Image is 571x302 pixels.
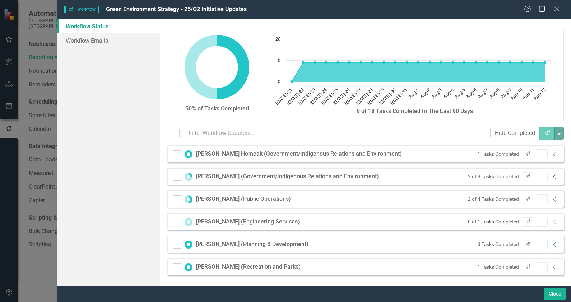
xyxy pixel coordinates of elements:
strong: 50% of Tasks Completed [185,105,249,112]
text: Aug-7 [477,88,489,99]
div: Workflow Status [167,30,564,281]
text: Aug-11 [521,88,535,101]
input: Filter Workflow Updaters... [184,127,478,140]
text: Aug-5 [454,88,466,99]
text: [DATE]-30 [379,88,397,106]
path: Aug-3, 9. Tasks Completed. [440,61,442,64]
path: Aug-7, 9. Tasks Completed. [486,61,488,64]
small: 0 of 1 Tasks Completed [468,218,519,225]
path: Jul-22, 9. Tasks Completed. [302,61,305,64]
text: 0 [278,80,280,84]
text: Aug-1 [408,88,420,99]
text: [DATE]-25 [321,88,339,106]
path: Jul-23, 9. Tasks Completed. [313,61,316,64]
path: Jul-25, 9. Tasks Completed. [336,61,339,64]
a: Workflow Emails [57,33,160,48]
text: Aug-3 [431,88,443,99]
small: 3 Tasks Completed [478,241,519,248]
strong: 9 of 18 Tasks Completed In The Last 90 Days [357,108,473,114]
path: Aug-6, 9. Tasks Completed. [474,61,477,64]
a: Workflow Status [57,19,160,33]
path: Aug-9, 9. Tasks Completed. [509,61,511,64]
path: Jul-28, 9. Tasks Completed. [371,61,373,64]
text: Aug-4 [442,88,454,99]
path: Jul-24, 9. Tasks Completed. [325,61,328,64]
path: Aug-5, 9. Tasks Completed. [463,61,465,64]
text: [DATE]-31 [390,88,409,106]
path: Jul-26, 9. Tasks Completed. [348,61,351,64]
text: [DATE]-28 [356,88,374,106]
path: Jul-31, 9. Tasks Completed. [405,61,408,64]
div: [PERSON_NAME] (Public Operations) [196,195,291,203]
text: [DATE]-27 [344,88,363,106]
text: Aug-10 [510,88,524,101]
text: [DATE]-21 [275,88,293,106]
div: [PERSON_NAME] (Recreation and Parks) [196,263,301,271]
text: 10 [275,58,280,63]
text: Aug-6 [465,88,477,99]
text: 20 [275,37,280,42]
div: Chart. Highcharts interactive chart. [272,36,558,107]
div: [PERSON_NAME] (Planning & Development) [196,240,308,249]
span: Green Environment Strategy - 25/Q2 Initiative Updates [106,6,247,13]
text: Aug-9 [500,88,512,99]
div: Hide Completed [495,129,535,137]
text: [DATE]-26 [332,88,351,106]
path: Jul-21, 0. Tasks Completed. [290,80,293,83]
text: [DATE]-29 [367,88,386,106]
path: Aug-10, 9. Tasks Completed. [520,61,523,64]
path: Aug-2, 9. Tasks Completed. [428,61,431,64]
path: Aug-12, 9. Tasks Completed. [543,61,546,64]
path: Jul-29, 9. Tasks Completed. [382,61,385,64]
text: [DATE]-22 [286,88,305,106]
path: Jul-27, 9. Tasks Completed. [359,61,362,64]
button: Close [544,288,566,300]
text: [DATE]-23 [298,88,316,106]
text: [DATE]-24 [309,88,328,106]
small: 1 Tasks Completed [478,264,519,270]
div: [PERSON_NAME] (Government/Indigenous Relations and Environment) [196,173,379,181]
path: Aug-1, 9. Tasks Completed. [417,61,419,64]
span: Workflow [64,6,99,13]
div: [PERSON_NAME] (Engineering Services) [196,218,300,226]
small: 2 of 8 Tasks Completed [468,173,519,180]
div: [PERSON_NAME] Homeak (Government/Indigenous Relations and Environment) [196,150,402,158]
text: Aug-8 [488,88,500,99]
svg: Interactive chart [272,36,554,107]
small: 1 Tasks Completed [478,151,519,157]
text: Aug-2 [419,88,431,99]
path: Jul-30, 9. Tasks Completed. [394,61,396,64]
small: 2 of 4 Tasks Completed [468,196,519,203]
path: Aug-8, 9. Tasks Completed. [497,61,500,64]
path: Aug-11, 9. Tasks Completed. [531,61,534,64]
text: Aug-12 [533,88,547,101]
path: Aug-4, 9. Tasks Completed. [451,61,454,64]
